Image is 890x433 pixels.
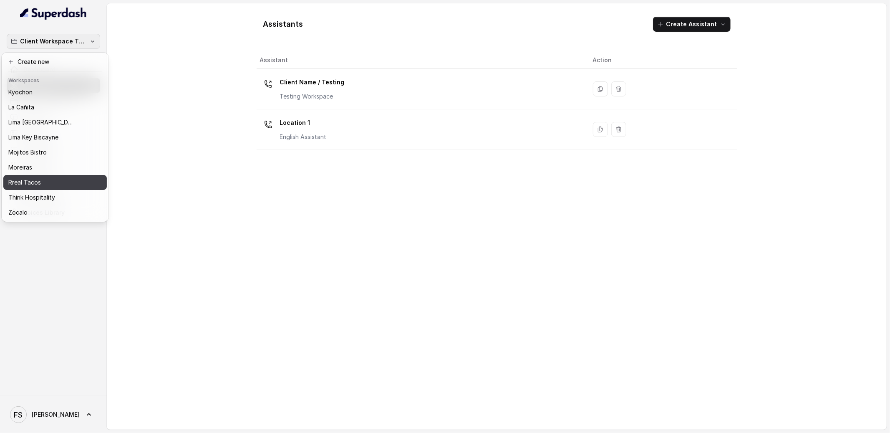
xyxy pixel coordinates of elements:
button: Client Workspace Template [7,34,100,49]
p: Moreiras [8,162,32,172]
p: Client Workspace Template [20,36,87,46]
p: Mojitos Bistro [8,147,47,157]
p: Rreal Tacos [8,177,41,187]
p: Kyochon [8,87,33,97]
p: Lima [GEOGRAPHIC_DATA] [8,117,75,127]
p: Zocalo [8,208,28,218]
button: Create new [3,54,107,69]
p: Lima Key Biscayne [8,132,58,142]
div: Client Workspace Template [2,53,108,222]
header: Workspaces [3,73,107,86]
p: Think Hospitality [8,192,55,203]
p: La Cañita [8,102,34,112]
